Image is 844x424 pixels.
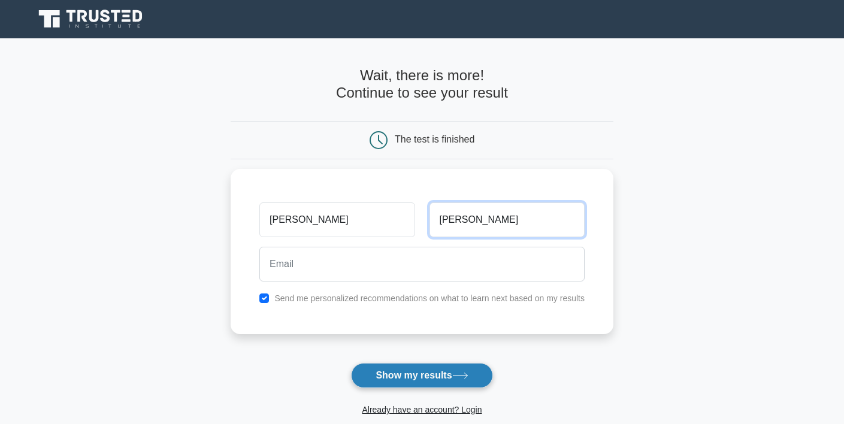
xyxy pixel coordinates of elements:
input: Email [259,247,585,281]
input: First name [259,202,415,237]
label: Send me personalized recommendations on what to learn next based on my results [274,293,585,303]
a: Already have an account? Login [362,405,482,414]
div: The test is finished [395,134,474,144]
input: Last name [429,202,585,237]
h4: Wait, there is more! Continue to see your result [231,67,613,102]
button: Show my results [351,363,492,388]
